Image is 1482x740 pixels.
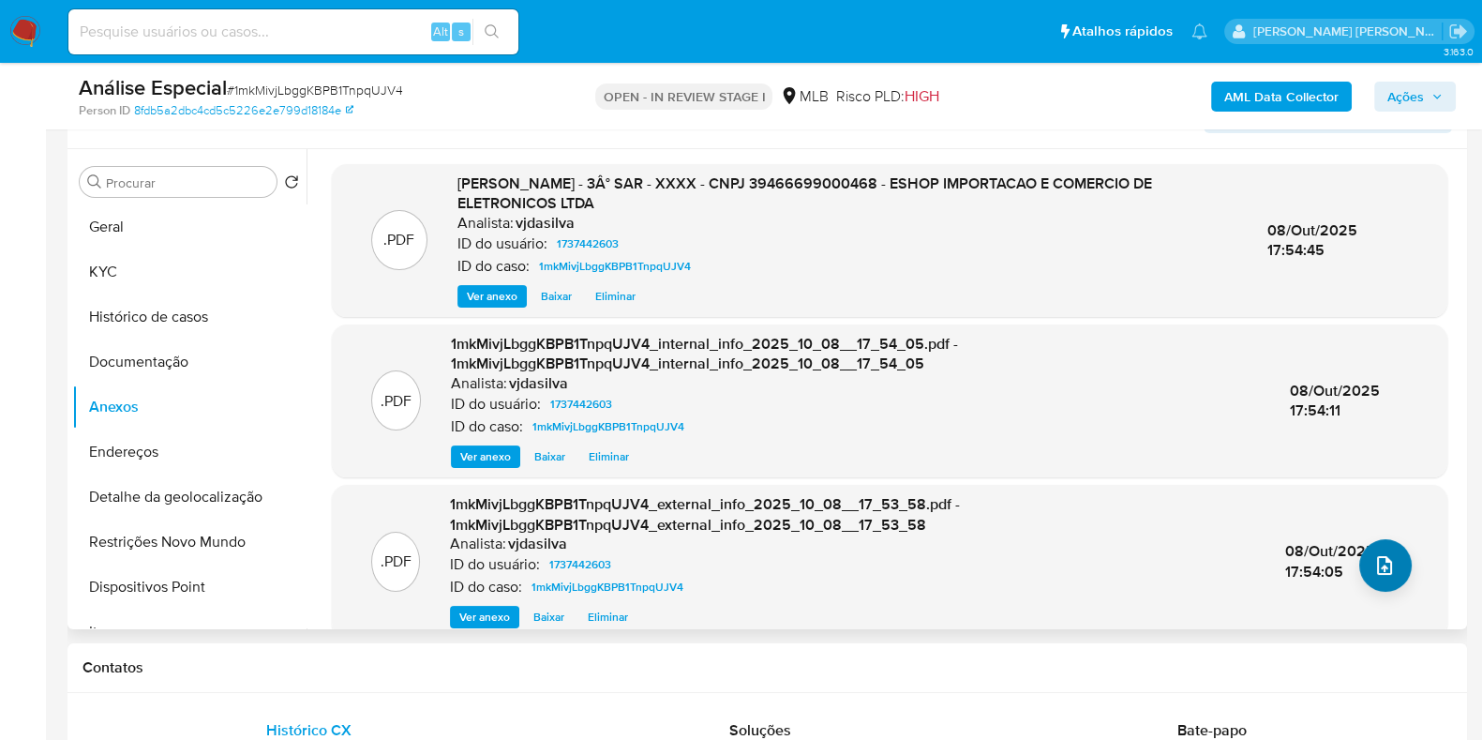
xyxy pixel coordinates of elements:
[472,19,511,45] button: search-icon
[1290,380,1380,422] span: 08/Out/2025 17:54:11
[1224,82,1339,112] b: AML Data Collector
[72,294,307,340] button: Histórico de casos
[543,393,620,415] a: 1737442603
[451,374,507,393] p: Analista:
[72,249,307,294] button: KYC
[450,606,519,628] button: Ver anexo
[381,551,412,572] p: .PDF
[780,86,828,107] div: MLB
[1387,82,1424,112] span: Ações
[1374,82,1456,112] button: Ações
[508,535,567,553] h6: vjdasilva
[227,81,403,99] span: # 1mkMivjLbggKBPB1TnpqUJV4
[550,393,612,415] span: 1737442603
[904,85,938,107] span: HIGH
[106,174,269,191] input: Procurar
[72,430,307,475] button: Endereços
[79,72,227,102] b: Análise Especial
[451,333,958,375] span: 1mkMivjLbggKBPB1TnpqUJV4_internal_info_2025_10_08__17_54_05.pdf - 1mkMivjLbggKBPB1TnpqUJV4_intern...
[72,385,307,430] button: Anexos
[1253,23,1443,40] p: viviane.jdasilva@mercadopago.com.br
[457,285,527,308] button: Ver anexo
[459,608,510,627] span: Ver anexo
[525,415,692,438] a: 1mkMivjLbggKBPB1TnpqUJV4
[549,233,626,255] a: 1737442603
[557,233,619,255] span: 1737442603
[451,395,541,414] p: ID do usuário:
[457,214,514,233] p: Analista:
[87,174,102,189] button: Procurar
[531,285,581,308] button: Baixar
[531,255,698,278] a: 1mkMivjLbggKBPB1TnpqUJV4
[72,204,307,249] button: Geral
[460,447,511,466] span: Ver anexo
[457,257,530,276] p: ID do caso:
[72,610,307,655] button: Items
[1211,82,1352,112] button: AML Data Collector
[1443,44,1473,59] span: 3.163.0
[595,287,636,306] span: Eliminar
[1191,23,1207,39] a: Notificações
[542,553,619,576] a: 1737442603
[79,102,130,119] b: Person ID
[534,447,565,466] span: Baixar
[835,86,938,107] span: Risco PLD:
[524,576,691,598] a: 1mkMivjLbggKBPB1TnpqUJV4
[82,658,1452,677] h1: Contatos
[1359,539,1412,592] button: upload-file
[1072,22,1173,41] span: Atalhos rápidos
[531,576,683,598] span: 1mkMivjLbggKBPB1TnpqUJV4
[68,20,518,44] input: Pesquise usuários ou casos...
[458,23,464,40] span: s
[72,340,307,385] button: Documentação
[457,234,547,253] p: ID do usuário:
[1448,22,1468,41] a: Sair
[72,520,307,565] button: Restrições Novo Mundo
[450,535,506,553] p: Analista:
[450,578,522,597] p: ID do caso:
[586,285,645,308] button: Eliminar
[533,608,564,627] span: Baixar
[467,287,517,306] span: Ver anexo
[525,446,575,468] button: Baixar
[450,493,960,536] span: 1mkMivjLbggKBPB1TnpqUJV4_external_info_2025_10_08__17_53_58.pdf - 1mkMivjLbggKBPB1TnpqUJV4_extern...
[532,415,684,438] span: 1mkMivjLbggKBPB1TnpqUJV4
[1267,219,1357,262] span: 08/Out/2025 17:54:45
[457,173,1152,215] span: [PERSON_NAME] - 3Â° SAR - XXXX - CNPJ 39466699000468 - ESHOP IMPORTACAO E COMERCIO DE ELETRONICOS...
[589,447,629,466] span: Eliminar
[578,606,637,628] button: Eliminar
[579,446,638,468] button: Eliminar
[509,374,568,393] h6: vjdasilva
[588,608,628,627] span: Eliminar
[383,230,414,250] p: .PDF
[433,23,448,40] span: Alt
[549,553,611,576] span: 1737442603
[595,83,772,110] p: OPEN - IN REVIEW STAGE I
[541,287,572,306] span: Baixar
[1284,540,1374,582] span: 08/Out/2025 17:54:05
[72,475,307,520] button: Detalhe da geolocalização
[381,391,412,412] p: .PDF
[516,214,575,233] h6: vjdasilva
[134,102,353,119] a: 8fdb5a2dbc4cd5c5226e2e799d18184e
[451,446,520,468] button: Ver anexo
[450,555,540,574] p: ID do usuário:
[524,606,574,628] button: Baixar
[284,174,299,195] button: Retornar ao pedido padrão
[539,255,691,278] span: 1mkMivjLbggKBPB1TnpqUJV4
[72,565,307,610] button: Dispositivos Point
[451,417,523,436] p: ID do caso:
